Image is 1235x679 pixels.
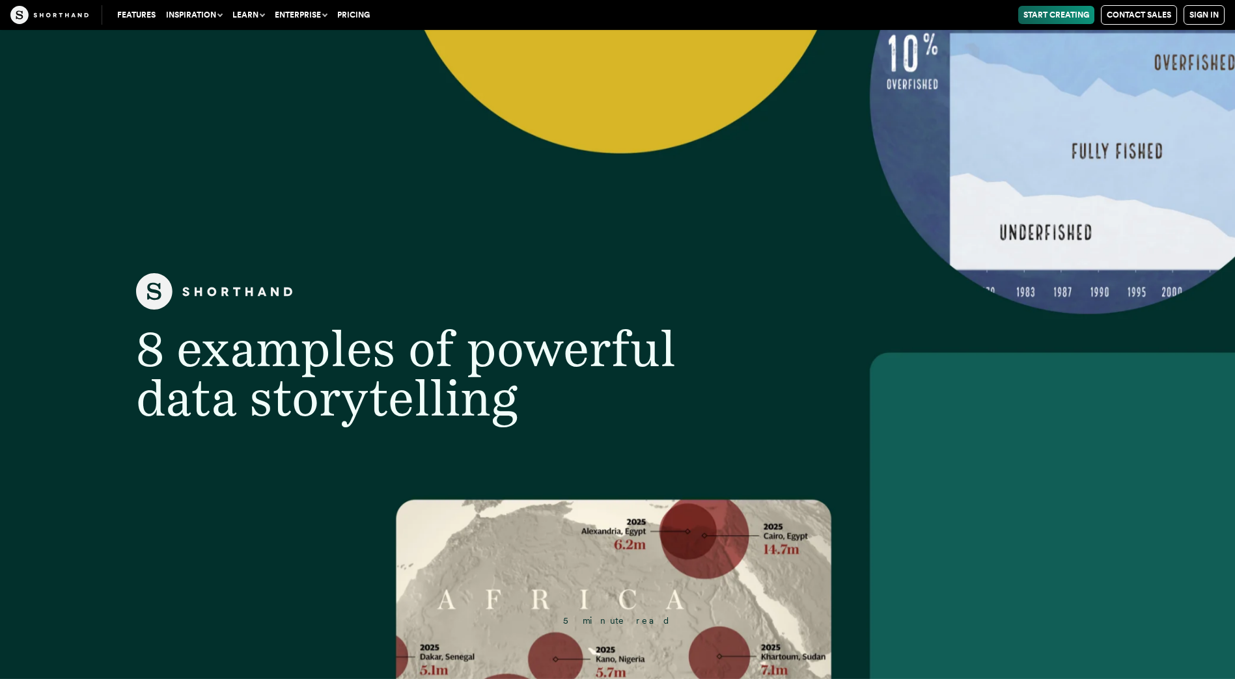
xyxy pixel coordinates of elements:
a: Features [112,6,161,24]
span: 5 minute read [563,615,671,626]
img: The Craft [10,6,89,24]
a: Start Creating [1018,6,1094,24]
span: 8 examples of powerful data storytelling [136,319,676,427]
button: Inspiration [161,6,227,24]
a: Contact Sales [1101,5,1177,25]
a: Pricing [332,6,375,24]
button: Learn [227,6,270,24]
a: Sign in [1184,5,1225,25]
button: Enterprise [270,6,332,24]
